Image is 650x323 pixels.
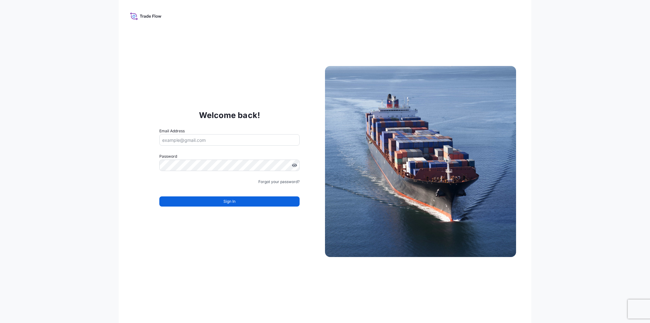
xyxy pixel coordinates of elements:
label: Password [159,153,300,160]
button: Show password [292,163,297,168]
input: example@gmail.com [159,134,300,146]
span: Sign In [223,198,235,205]
label: Email Address [159,128,185,134]
a: Forgot your password? [258,179,300,185]
img: Ship illustration [325,66,516,257]
button: Sign In [159,196,300,207]
p: Welcome back! [199,110,260,120]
